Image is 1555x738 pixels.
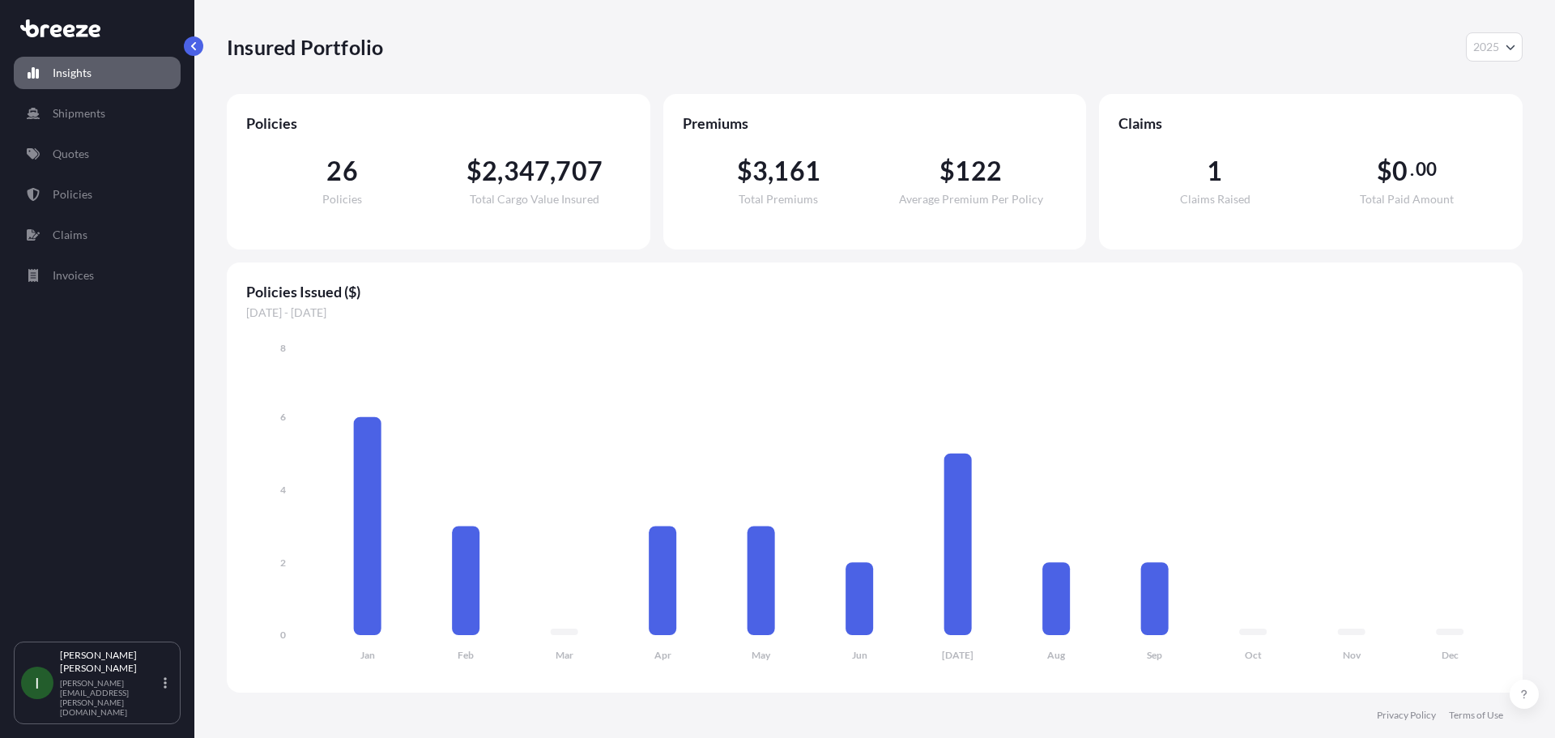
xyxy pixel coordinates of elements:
p: Insights [53,65,92,81]
p: Policies [53,186,92,203]
span: Claims [1118,113,1503,133]
span: 122 [955,158,1002,184]
a: Terms of Use [1449,709,1503,722]
tspan: Apr [654,649,671,661]
a: Privacy Policy [1377,709,1436,722]
tspan: Jun [852,649,867,661]
span: $ [466,158,482,184]
span: [DATE] - [DATE] [246,305,1503,321]
a: Claims [14,219,181,251]
tspan: Mar [556,649,573,661]
tspan: May [752,649,771,661]
span: , [497,158,503,184]
tspan: Nov [1343,649,1361,661]
span: 0 [1392,158,1408,184]
tspan: Oct [1245,649,1262,661]
p: Invoices [53,267,94,284]
span: $ [939,158,955,184]
span: $ [1377,158,1392,184]
span: Policies Issued ($) [246,282,1503,301]
a: Insights [14,57,181,89]
span: 707 [556,158,603,184]
tspan: [DATE] [942,649,973,661]
p: Quotes [53,146,89,162]
span: , [550,158,556,184]
span: Average Premium Per Policy [899,194,1043,205]
p: Shipments [53,105,105,122]
span: Claims Raised [1180,194,1250,205]
span: Premiums [683,113,1067,133]
tspan: 4 [280,484,286,496]
span: 347 [504,158,551,184]
span: Total Paid Amount [1360,194,1454,205]
span: 26 [326,158,357,184]
a: Shipments [14,97,181,130]
tspan: 8 [280,342,286,354]
p: [PERSON_NAME] [PERSON_NAME] [60,649,160,675]
span: Policies [322,194,362,205]
span: , [768,158,773,184]
tspan: Dec [1442,649,1459,661]
span: 2 [482,158,497,184]
tspan: Jan [360,649,375,661]
span: 3 [752,158,768,184]
span: I [35,675,40,691]
a: Policies [14,178,181,211]
span: 2025 [1473,39,1499,55]
span: . [1410,163,1414,176]
span: 161 [773,158,820,184]
tspan: Feb [458,649,474,661]
tspan: Aug [1047,649,1066,661]
p: Claims [53,227,87,243]
tspan: 2 [280,557,286,569]
span: 00 [1416,163,1437,176]
a: Invoices [14,259,181,292]
p: Insured Portfolio [227,34,383,60]
span: $ [737,158,752,184]
tspan: Sep [1147,649,1162,661]
span: Policies [246,113,631,133]
p: [PERSON_NAME][EMAIL_ADDRESS][PERSON_NAME][DOMAIN_NAME] [60,678,160,717]
span: 1 [1207,158,1222,184]
tspan: 0 [280,629,286,641]
a: Quotes [14,138,181,170]
tspan: 6 [280,411,286,423]
button: Year Selector [1466,32,1523,62]
span: Total Premiums [739,194,818,205]
span: Total Cargo Value Insured [470,194,599,205]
